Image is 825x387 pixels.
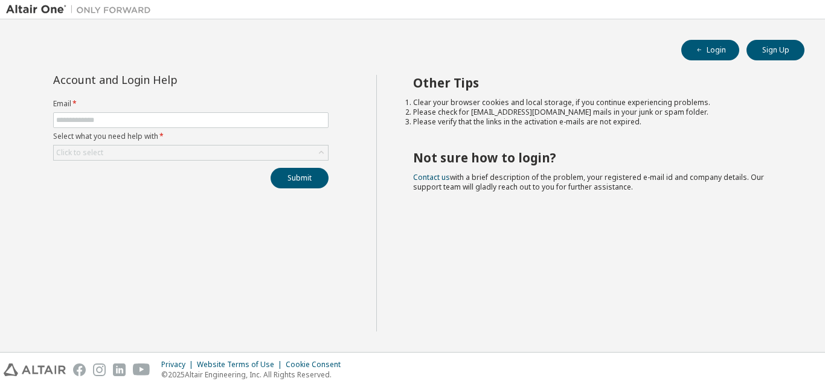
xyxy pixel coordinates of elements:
[93,363,106,376] img: instagram.svg
[73,363,86,376] img: facebook.svg
[6,4,157,16] img: Altair One
[197,360,286,369] div: Website Terms of Use
[161,369,348,380] p: © 2025 Altair Engineering, Inc. All Rights Reserved.
[53,132,329,141] label: Select what you need help with
[4,363,66,376] img: altair_logo.svg
[413,172,450,182] a: Contact us
[54,146,328,160] div: Click to select
[53,99,329,109] label: Email
[413,75,783,91] h2: Other Tips
[133,363,150,376] img: youtube.svg
[113,363,126,376] img: linkedin.svg
[56,148,103,158] div: Click to select
[413,107,783,117] li: Please check for [EMAIL_ADDRESS][DOMAIN_NAME] mails in your junk or spam folder.
[161,360,197,369] div: Privacy
[53,75,274,85] div: Account and Login Help
[413,98,783,107] li: Clear your browser cookies and local storage, if you continue experiencing problems.
[271,168,329,188] button: Submit
[681,40,739,60] button: Login
[413,150,783,165] h2: Not sure how to login?
[286,360,348,369] div: Cookie Consent
[413,172,764,192] span: with a brief description of the problem, your registered e-mail id and company details. Our suppo...
[746,40,804,60] button: Sign Up
[413,117,783,127] li: Please verify that the links in the activation e-mails are not expired.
